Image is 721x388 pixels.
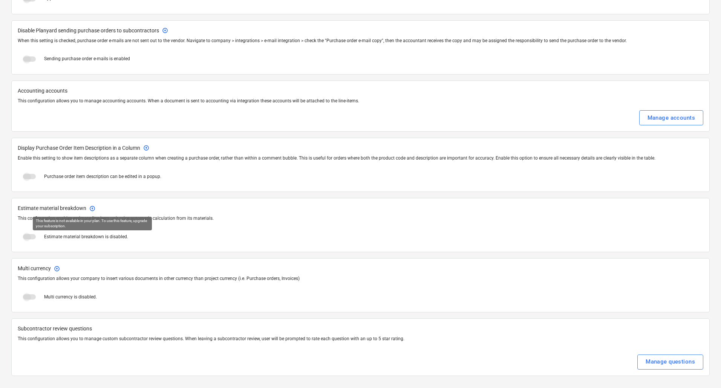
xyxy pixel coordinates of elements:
p: Sending purchase order e-mails is enabled [44,56,130,62]
p: Accounting accounts [18,87,703,95]
button: Manage questions [637,355,703,370]
span: Disable Planyard sending purchase orders to subcontractors [18,27,703,35]
p: When this setting is checked, purchase order e-mails are not sent out to the vendor. Navigate to ... [18,38,703,44]
div: Manage questions [646,357,695,367]
p: Purchase order item description can be edited in a popup. [44,173,161,180]
p: This configuration allows your company to insert various documents in other currency than project... [18,275,703,282]
span: arrow_circle_up [89,205,95,211]
span: arrow_circle_up [54,266,60,272]
p: This configuration enables estimate line-item unit price automatic calculation from its materials. [18,215,703,222]
p: This configuration allows you to manage custom subcontractor review questions. When leaving a sub... [18,336,703,342]
span: Display Purchase Order Item Description in a Column [18,144,703,152]
p: This configuration allows you to manage accounting accounts. When a document is sent to accountin... [18,98,703,104]
div: This feature is not available in your plan. To use this feature, upgrade your subscription. [54,266,60,272]
div: This feature is not available in your plan. To use this feature, upgrade your subscription. [162,27,168,33]
p: Subcontractor review questions [18,325,703,333]
p: Multi currency is disabled. [44,294,97,300]
span: Estimate material breakdown [18,204,703,212]
button: Manage accounts [639,110,703,125]
div: Manage accounts [648,113,695,123]
span: Multi currency [18,265,703,272]
div: This feature is not available in your plan. To use this feature, upgrade your subscription. [143,145,149,151]
span: arrow_circle_up [143,145,149,151]
p: Estimate material breakdown is disabled. [44,234,128,240]
span: arrow_circle_up [162,27,168,33]
p: Enable this setting to show item descriptions as a separate column when creating a purchase order... [18,155,703,161]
